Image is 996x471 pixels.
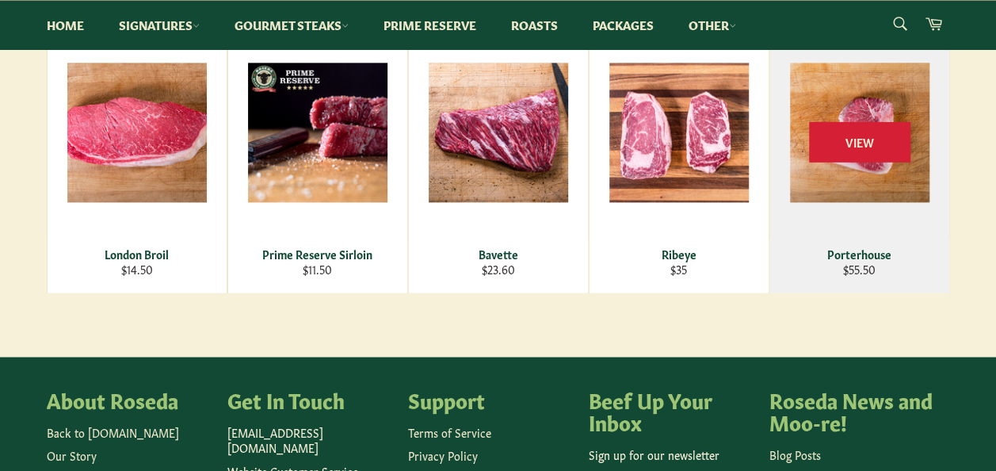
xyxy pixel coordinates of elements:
[769,389,934,432] h4: Roseda News and Moo-re!
[47,424,179,440] a: Back to [DOMAIN_NAME]
[809,121,910,162] span: View
[589,18,769,293] a: Ribeye Ribeye $35
[47,389,212,411] h4: About Roseda
[368,1,492,49] a: Prime Reserve
[769,18,950,293] a: Porterhouse Porterhouse $55.50 View
[57,247,216,262] div: London Broil
[599,262,758,277] div: $35
[408,447,478,463] a: Privacy Policy
[577,1,670,49] a: Packages
[780,247,939,262] div: Porterhouse
[227,18,408,293] a: Prime Reserve Sirloin Prime Reserve Sirloin $11.50
[609,63,749,202] img: Ribeye
[47,18,227,293] a: London Broil London Broil $14.50
[429,63,568,202] img: Bavette
[103,1,216,49] a: Signatures
[57,262,216,277] div: $14.50
[227,425,392,456] p: [EMAIL_ADDRESS][DOMAIN_NAME]
[238,262,397,277] div: $11.50
[219,1,364,49] a: Gourmet Steaks
[408,18,589,293] a: Bavette Bavette $23.60
[495,1,574,49] a: Roasts
[589,389,754,432] h4: Beef Up Your Inbox
[673,1,752,49] a: Other
[589,447,754,462] p: Sign up for our newsletter
[599,247,758,262] div: Ribeye
[67,63,207,202] img: London Broil
[31,1,100,49] a: Home
[418,247,578,262] div: Bavette
[769,446,821,462] a: Blog Posts
[408,424,491,440] a: Terms of Service
[248,63,387,202] img: Prime Reserve Sirloin
[227,389,392,411] h4: Get In Touch
[418,262,578,277] div: $23.60
[47,447,97,463] a: Our Story
[238,247,397,262] div: Prime Reserve Sirloin
[408,389,573,411] h4: Support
